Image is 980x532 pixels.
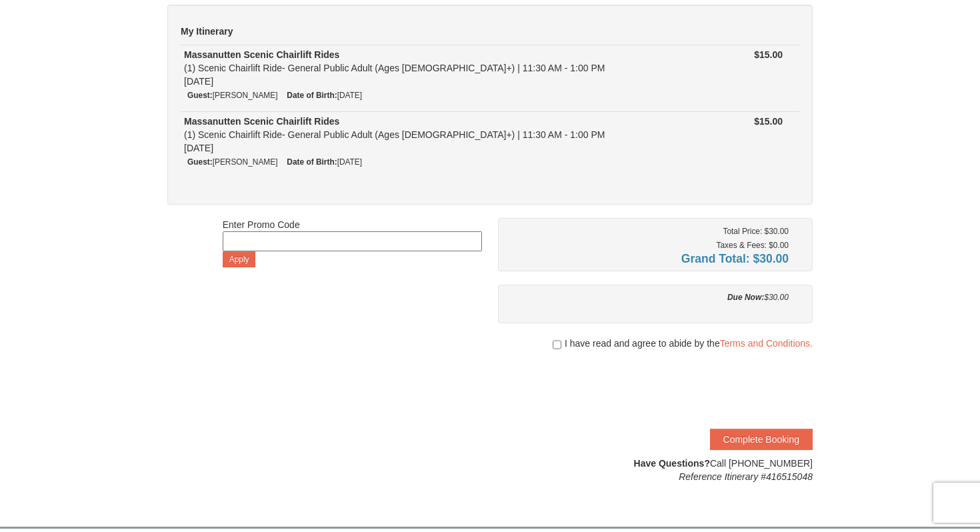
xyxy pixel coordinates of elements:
small: [PERSON_NAME] [187,91,277,100]
button: Complete Booking [710,429,813,450]
span: I have read and agree to abide by the [565,337,813,350]
div: Call [PHONE_NUMBER] [498,457,813,483]
strong: Have Questions? [634,458,710,469]
small: Total Price: $30.00 [723,227,789,236]
strong: Date of Birth: [287,91,337,100]
strong: Date of Birth: [287,157,337,167]
h5: My Itinerary [181,25,799,38]
small: [PERSON_NAME] [187,157,277,167]
em: Reference Itinerary #416515048 [679,471,813,482]
small: Taxes & Fees: $0.00 [717,241,789,250]
a: Terms and Conditions. [720,338,813,349]
strong: Massanutten Scenic Chairlift Rides [184,116,339,127]
div: $30.00 [508,291,789,304]
small: [DATE] [287,91,362,100]
small: [DATE] [287,157,362,167]
div: (1) Scenic Chairlift Ride- General Public Adult (Ages [DEMOGRAPHIC_DATA]+) | 11:30 AM - 1:00 PM [... [184,48,679,88]
strong: Guest: [187,91,213,100]
strong: Due Now: [727,293,764,302]
div: Enter Promo Code [223,218,482,267]
strong: Guest: [187,157,213,167]
iframe: reCAPTCHA [610,363,813,415]
strong: Massanutten Scenic Chairlift Rides [184,49,339,60]
div: (1) Scenic Chairlift Ride- General Public Adult (Ages [DEMOGRAPHIC_DATA]+) | 11:30 AM - 1:00 PM [... [184,115,679,155]
strong: $15.00 [754,49,783,60]
button: Apply [223,251,256,267]
strong: $15.00 [754,116,783,127]
h4: Grand Total: $30.00 [508,252,789,265]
